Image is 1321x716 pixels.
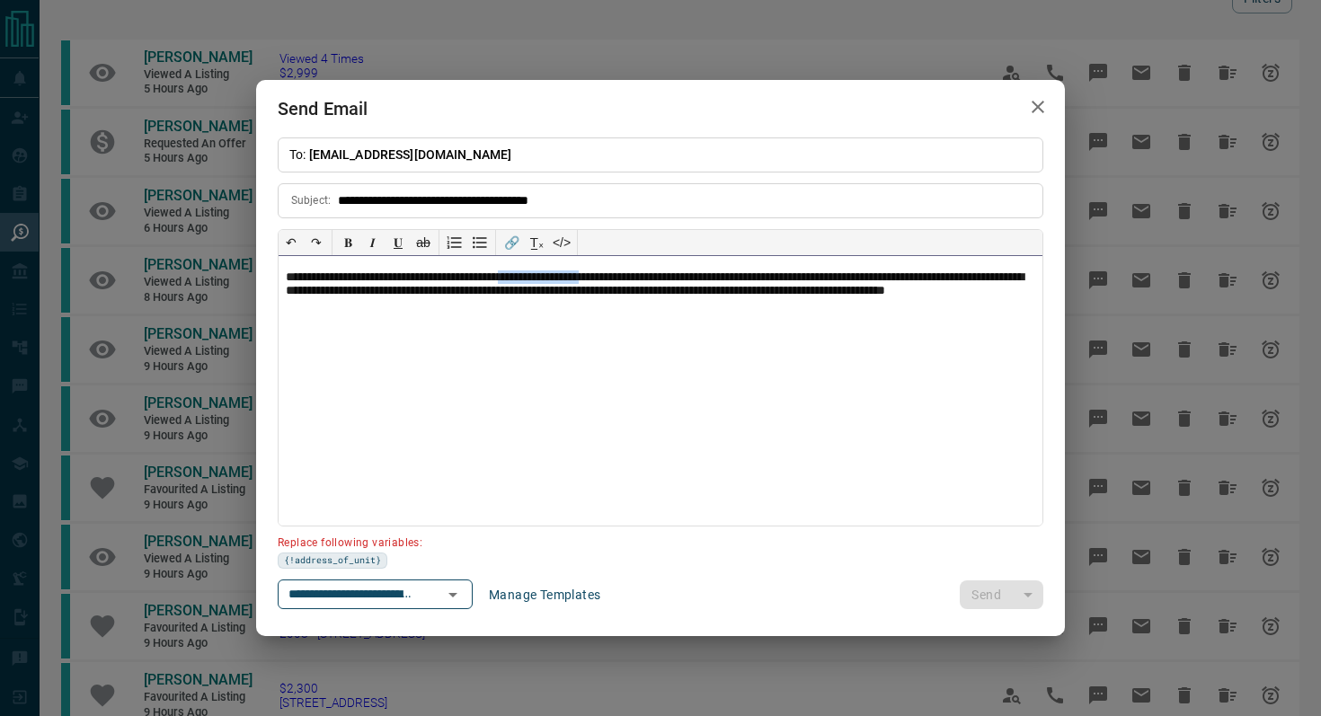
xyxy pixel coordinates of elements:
[278,529,1031,552] p: Replace following variables:
[524,230,549,255] button: T̲ₓ
[499,230,524,255] button: 🔗
[256,80,390,137] h2: Send Email
[478,580,611,609] button: Manage Templates
[442,230,467,255] button: Numbered list
[360,230,386,255] button: 𝑰
[467,230,492,255] button: Bullet list
[440,582,465,607] button: Open
[278,137,1043,172] p: To:
[309,147,512,162] span: [EMAIL_ADDRESS][DOMAIN_NAME]
[335,230,360,255] button: 𝐁
[416,235,430,250] s: ab
[394,235,403,250] span: 𝐔
[291,192,331,208] p: Subject:
[304,230,329,255] button: ↷
[386,230,411,255] button: 𝐔
[284,553,381,568] span: {!address_of_unit}
[960,580,1043,609] div: split button
[411,230,436,255] button: ab
[279,230,304,255] button: ↶
[549,230,574,255] button: </>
